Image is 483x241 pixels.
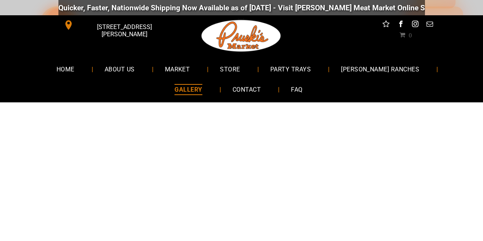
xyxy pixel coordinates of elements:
a: [PERSON_NAME] RANCHES [330,59,431,79]
a: instagram [410,19,420,31]
a: CONTACT [221,79,272,100]
a: ABOUT US [93,59,146,79]
a: STORE [208,59,251,79]
img: Pruski-s+Market+HQ+Logo2-1920w.png [200,15,283,57]
a: facebook [396,19,405,31]
a: FAQ [279,79,314,100]
a: PARTY TRAYS [259,59,322,79]
a: GALLERY [163,79,213,100]
span: [STREET_ADDRESS][PERSON_NAME] [75,19,173,42]
a: [STREET_ADDRESS][PERSON_NAME] [58,19,175,31]
a: email [425,19,435,31]
span: 0 [409,32,412,38]
a: MARKET [153,59,202,79]
a: Social network [381,19,391,31]
a: HOME [45,59,86,79]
